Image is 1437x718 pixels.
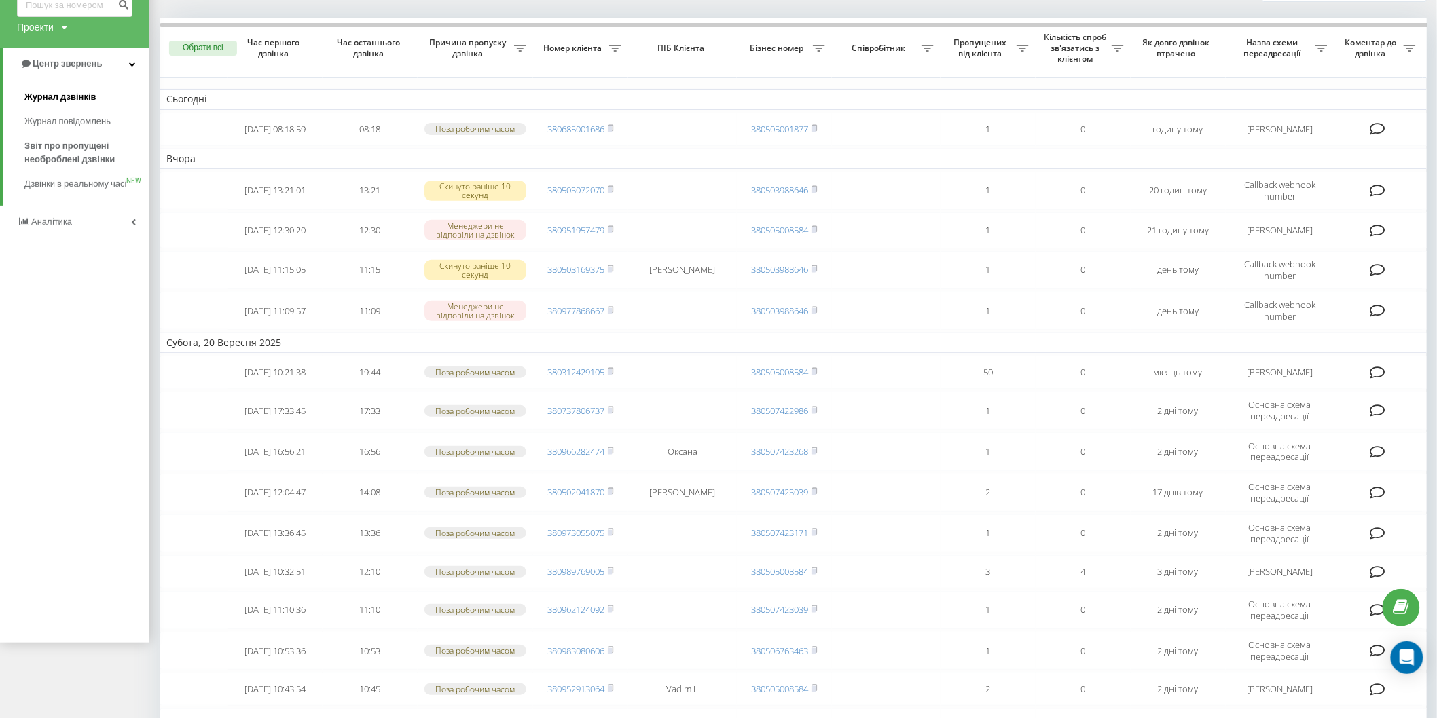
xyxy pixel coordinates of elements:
a: Центр звернень [3,48,149,80]
td: [PERSON_NAME] [628,251,737,289]
td: 0 [1036,172,1131,210]
div: Open Intercom Messenger [1391,641,1423,674]
td: 0 [1036,292,1131,330]
a: 380951957479 [547,224,604,236]
td: 3 дні тому [1131,555,1226,588]
td: [PERSON_NAME] [1226,212,1334,248]
a: Звіт про пропущені необроблені дзвінки [24,134,149,172]
div: Менеджери не відповіли на дзвінок [424,301,526,321]
td: [DATE] 13:36:45 [228,514,323,552]
td: 1 [941,591,1036,629]
span: Час першого дзвінка [238,37,312,58]
div: Поза робочим часом [424,446,526,457]
td: [PERSON_NAME] [1226,113,1334,146]
span: Кількість спроб зв'язатись з клієнтом [1042,32,1112,64]
td: місяць тому [1131,356,1226,389]
td: 0 [1036,591,1131,629]
a: 380505001877 [751,123,808,135]
td: 08:18 [323,113,418,146]
a: 380312429105 [547,366,604,378]
div: Поза робочим часом [424,487,526,498]
td: 14:08 [323,474,418,512]
div: Скинуто раніше 10 секунд [424,181,526,201]
div: Поза робочим часом [424,604,526,616]
td: 1 [941,113,1036,146]
td: 2 дні тому [1131,514,1226,552]
td: 3 [941,555,1036,588]
a: 380966282474 [547,445,604,457]
div: Поза робочим часом [424,123,526,134]
td: 2 дні тому [1131,591,1226,629]
td: [DATE] 10:21:38 [228,356,323,389]
div: Поза робочим часом [424,527,526,539]
a: 380505008584 [751,366,808,378]
div: Поза робочим часом [424,683,526,695]
a: 380503072070 [547,184,604,196]
span: Звіт про пропущені необроблені дзвінки [24,139,143,166]
td: [DATE] 12:04:47 [228,474,323,512]
span: Назва схеми переадресації [1233,37,1315,58]
td: [PERSON_NAME] [1226,673,1334,706]
a: 380737806737 [547,404,604,417]
td: Основна схема переадресації [1226,632,1334,670]
a: 380952913064 [547,683,604,695]
a: 380507423171 [751,527,808,539]
td: Callback webhook number [1226,172,1334,210]
td: 2 [941,474,1036,512]
td: 2 дні тому [1131,673,1226,706]
td: [DATE] 10:32:51 [228,555,323,588]
a: 380977868667 [547,305,604,317]
span: Журнал дзвінків [24,90,96,104]
td: 11:15 [323,251,418,289]
span: ПІБ Клієнта [640,43,725,54]
td: 12:30 [323,212,418,248]
td: 0 [1036,212,1131,248]
span: Пропущених від клієнта [947,37,1017,58]
td: 13:21 [323,172,418,210]
td: 1 [941,292,1036,330]
td: Основна схема переадресації [1226,514,1334,552]
span: Як довго дзвінок втрачено [1142,37,1215,58]
span: Співробітник [839,43,922,54]
td: 0 [1036,673,1131,706]
a: 380507423039 [751,603,808,616]
a: 380507423268 [751,445,808,457]
td: 50 [941,356,1036,389]
td: 19:44 [323,356,418,389]
a: 380685001686 [547,123,604,135]
a: 380989769005 [547,565,604,578]
a: 380973055075 [547,527,604,539]
td: 4 [1036,555,1131,588]
td: 0 [1036,356,1131,389]
span: Бізнес номер [744,43,813,54]
div: Поза робочим часом [424,366,526,378]
td: [DATE] 13:21:01 [228,172,323,210]
div: Скинуто раніше 10 секунд [424,260,526,280]
td: [PERSON_NAME] [1226,356,1334,389]
td: 0 [1036,474,1131,512]
td: 2 дні тому [1131,392,1226,430]
td: 2 дні тому [1131,632,1226,670]
a: 380503988646 [751,263,808,276]
td: 0 [1036,113,1131,146]
td: 1 [941,172,1036,210]
span: Журнал повідомлень [24,115,111,128]
td: 1 [941,392,1036,430]
td: Callback webhook number [1226,251,1334,289]
a: Журнал повідомлень [24,109,149,134]
td: [DATE] 17:33:45 [228,392,323,430]
td: 1 [941,212,1036,248]
td: Основна схема переадресації [1226,591,1334,629]
div: Поза робочим часом [424,645,526,656]
td: Основна схема переадресації [1226,392,1334,430]
a: Дзвінки в реальному часіNEW [24,172,149,196]
td: 10:53 [323,632,418,670]
td: 1 [941,251,1036,289]
td: [DATE] 11:09:57 [228,292,323,330]
td: [PERSON_NAME] [1226,555,1334,588]
a: Журнал дзвінків [24,85,149,109]
a: 380962124092 [547,603,604,616]
span: Коментар до дзвінка [1341,37,1404,58]
td: 0 [1036,432,1131,470]
td: 12:10 [323,555,418,588]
